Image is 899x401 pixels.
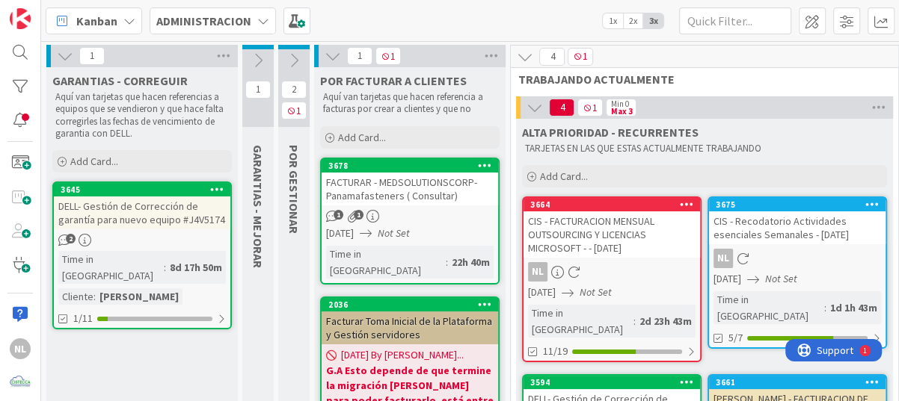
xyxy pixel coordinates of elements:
[281,102,307,119] span: 1
[73,311,93,326] span: 1/11
[824,299,826,316] span: :
[375,47,401,65] span: 1
[518,72,880,87] span: TRABAJANDO ACTUALMENTE
[709,376,886,389] div: 3661
[334,210,343,220] span: 1
[93,288,96,305] span: :
[166,259,226,276] div: 8d 17h 50m
[10,372,31,393] img: avatar
[10,8,31,29] img: Visit kanbanzone.com
[610,100,628,108] div: Min 0
[58,251,164,284] div: Time in [GEOGRAPHIC_DATA]
[79,47,105,65] span: 1
[708,196,887,349] a: 3675CIS - Recodatorio Actividades esenciales Semanales - [DATE]NL[DATE]Not SetTime in [GEOGRAPHIC...
[322,311,498,344] div: Facturar Toma Inicial de la Plataforma y Gestión servidores
[539,48,565,66] span: 4
[341,347,464,363] span: [DATE] By [PERSON_NAME]...
[78,6,82,18] div: 1
[603,13,623,28] span: 1x
[328,299,498,310] div: 2036
[322,172,498,205] div: FACTURAR - MEDSOLUTIONSCORP-Panamafasteners ( Consultar)
[378,226,410,240] i: Not Set
[633,313,636,329] span: :
[540,170,588,183] span: Add Card...
[528,285,556,300] span: [DATE]
[524,198,700,258] div: 3664CIS - FACTURACION MENSUAL OUTSOURCING Y LICENCIAS MICROSOFT - - [DATE]
[524,198,700,211] div: 3664
[709,211,886,244] div: CIS - Recodatorio Actividades esenciales Semanales - [DATE]
[577,99,603,116] span: 1
[525,143,884,155] p: TARJETAS EN LAS QUE ESTAS ACTUALMENTE TRABAJANDO
[326,226,354,241] span: [DATE]
[709,198,886,211] div: 3675
[251,145,266,268] span: GARANTIAS - MEJORAR
[281,81,307,99] span: 2
[164,259,166,276] span: :
[524,211,700,258] div: CIS - FACTURACION MENSUAL OUTSOURCING Y LICENCIAS MICROSOFT - - [DATE]
[354,210,363,220] span: 1
[610,108,632,115] div: Max 3
[636,313,696,329] div: 2d 23h 43m
[543,344,568,359] span: 11/19
[328,161,498,171] div: 3678
[530,199,700,210] div: 3664
[347,47,372,65] span: 1
[643,13,663,28] span: 3x
[446,254,448,270] span: :
[522,196,702,362] a: 3664CIS - FACTURACION MENSUAL OUTSOURCING Y LICENCIAS MICROSOFT - - [DATE]NL[DATE]Not SetTime in ...
[326,246,446,279] div: Time in [GEOGRAPHIC_DATA]
[54,183,230,229] div: 3645DELL- Gestión de Corrección de garantía para nuevo equipo #J4V5174
[714,291,824,324] div: Time in [GEOGRAPHIC_DATA]
[338,131,386,144] span: Add Card...
[549,99,574,116] span: 4
[54,183,230,196] div: 3645
[52,181,232,329] a: 3645DELL- Gestión de Corrección de garantía para nuevo equipo #J4V5174Time in [GEOGRAPHIC_DATA]:8...
[448,254,494,270] div: 22h 40m
[320,158,500,285] a: 3678FACTURAR - MEDSOLUTIONSCORP-Panamafasteners ( Consultar)[DATE]Not SetTime in [GEOGRAPHIC_DATA...
[76,12,117,30] span: Kanban
[709,249,886,268] div: NL
[245,81,271,99] span: 1
[66,234,76,243] span: 2
[61,184,230,195] div: 3645
[524,262,700,282] div: NL
[156,13,251,28] b: ADMINISTRACION
[31,2,68,20] span: Support
[528,262,547,282] div: NL
[714,271,741,287] span: [DATE]
[826,299,881,316] div: 1d 1h 43m
[322,298,498,344] div: 2036Facturar Toma Inicial de la Plataforma y Gestión servidores
[52,73,188,88] span: GARANTIAS - CORREGUIR
[10,338,31,359] div: NL
[530,377,700,388] div: 3594
[728,330,743,346] span: 5/7
[70,155,118,168] span: Add Card...
[714,249,733,268] div: NL
[716,199,886,210] div: 3675
[322,159,498,172] div: 3678
[286,145,301,234] span: POR GESTIONAR
[320,73,467,88] span: POR FACTURAR A CLIENTES
[679,7,791,34] input: Quick Filter...
[528,305,633,338] div: Time in [GEOGRAPHIC_DATA]
[54,196,230,229] div: DELL- Gestión de Corrección de garantía para nuevo equipo #J4V5174
[96,288,182,305] div: [PERSON_NAME]
[55,91,229,140] p: Aquí van tarjetas que hacen referencias a equipos que se vendieron y que hace falta corregirles l...
[568,48,593,66] span: 1
[522,125,699,140] span: ALTA PRIORIDAD - RECURRENTES
[524,376,700,389] div: 3594
[322,298,498,311] div: 2036
[716,377,886,388] div: 3661
[58,288,93,305] div: Cliente
[323,91,497,116] p: Aquí van tarjetas que hacen referencia a facturas por crear a clientes y que no
[709,198,886,244] div: 3675CIS - Recodatorio Actividades esenciales Semanales - [DATE]
[580,285,612,299] i: Not Set
[623,13,643,28] span: 2x
[765,272,797,285] i: Not Set
[322,159,498,205] div: 3678FACTURAR - MEDSOLUTIONSCORP-Panamafasteners ( Consultar)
